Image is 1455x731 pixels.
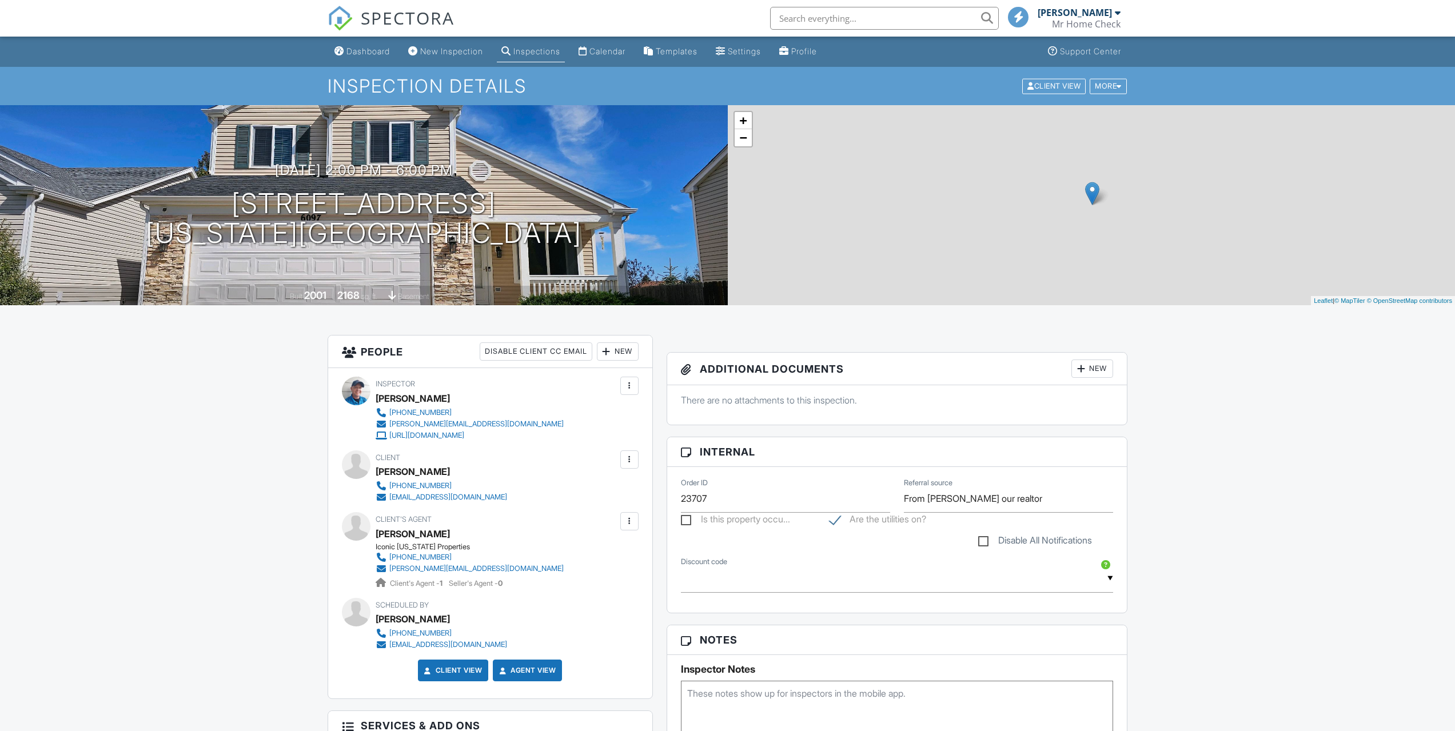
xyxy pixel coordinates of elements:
div: Calendar [589,46,625,56]
div: Profile [791,46,817,56]
a: SPECTORA [328,15,455,39]
a: Settings [711,41,766,62]
div: [PERSON_NAME] [1038,7,1112,18]
h3: Notes [667,625,1127,655]
a: Client View [422,665,483,676]
a: Calendar [574,41,630,62]
div: New Inspection [420,46,483,56]
div: Support Center [1060,46,1121,56]
div: Client View [1022,78,1086,94]
label: Are the utilities on? [830,514,926,528]
label: Is this property occupied? [681,514,790,528]
strong: 0 [498,579,503,588]
div: Dashboard [346,46,390,56]
a: [PHONE_NUMBER] [376,407,564,418]
span: Built [290,292,302,301]
strong: 1 [440,579,443,588]
a: Client View [1021,81,1089,90]
a: New Inspection [404,41,488,62]
a: Zoom in [735,112,752,129]
a: Zoom out [735,129,752,146]
div: [PERSON_NAME] [376,463,450,480]
span: Seller's Agent - [449,579,503,588]
label: Discount code [681,557,727,567]
span: Inspector [376,380,415,388]
div: Iconic [US_STATE] Properties [376,542,573,552]
h3: Internal [667,437,1127,467]
a: [EMAIL_ADDRESS][DOMAIN_NAME] [376,639,507,650]
a: Dashboard [330,41,394,62]
span: Client [376,453,400,462]
span: Scheduled By [376,601,429,609]
div: [PHONE_NUMBER] [389,553,452,562]
input: Search everything... [770,7,999,30]
a: [EMAIL_ADDRESS][DOMAIN_NAME] [376,492,507,503]
a: Support Center [1043,41,1126,62]
h1: [STREET_ADDRESS] [US_STATE][GEOGRAPHIC_DATA] [146,189,582,249]
a: Leaflet [1314,297,1333,304]
div: Disable Client CC Email [480,342,592,361]
a: Templates [639,41,702,62]
span: SPECTORA [361,6,455,30]
p: There are no attachments to this inspection. [681,394,1114,406]
a: [PERSON_NAME][EMAIL_ADDRESS][DOMAIN_NAME] [376,418,564,430]
div: Templates [656,46,697,56]
div: 2168 [337,289,360,301]
a: [PHONE_NUMBER] [376,480,507,492]
span: basement [398,292,429,301]
a: Agent View [497,665,556,676]
a: [URL][DOMAIN_NAME] [376,430,564,441]
h3: [DATE] 2:00 pm - 6:00 pm [275,162,453,178]
div: [PERSON_NAME][EMAIL_ADDRESS][DOMAIN_NAME] [389,420,564,429]
div: | [1311,296,1455,306]
div: New [1071,359,1113,378]
h3: People [328,335,652,368]
label: Referral source [904,478,952,488]
a: Inspections [497,41,565,62]
div: New [597,342,639,361]
span: Client's Agent - [390,579,444,588]
a: © MapTiler [1334,297,1365,304]
div: [PHONE_NUMBER] [389,408,452,417]
a: [PERSON_NAME] [376,525,450,542]
div: [URL][DOMAIN_NAME] [389,431,464,440]
span: Client's Agent [376,515,432,524]
div: [PERSON_NAME] [376,610,450,628]
a: [PHONE_NUMBER] [376,628,507,639]
label: Disable All Notifications [978,535,1092,549]
div: [PERSON_NAME] [376,390,450,407]
a: Company Profile [775,41,822,62]
div: [EMAIL_ADDRESS][DOMAIN_NAME] [389,493,507,502]
div: Inspections [513,46,560,56]
h5: Inspector Notes [681,664,1114,675]
a: © OpenStreetMap contributors [1367,297,1452,304]
a: [PERSON_NAME][EMAIL_ADDRESS][DOMAIN_NAME] [376,563,564,574]
span: sq. ft. [361,292,377,301]
div: [PHONE_NUMBER] [389,481,452,490]
div: [PERSON_NAME][EMAIL_ADDRESS][DOMAIN_NAME] [389,564,564,573]
div: Mr Home Check [1052,18,1121,30]
h1: Inspection Details [328,76,1128,96]
h3: Additional Documents [667,353,1127,385]
div: Settings [728,46,761,56]
div: [PHONE_NUMBER] [389,629,452,638]
div: [EMAIL_ADDRESS][DOMAIN_NAME] [389,640,507,649]
div: More [1090,78,1127,94]
label: Order ID [681,478,708,488]
div: 2001 [304,289,326,301]
a: [PHONE_NUMBER] [376,552,564,563]
img: The Best Home Inspection Software - Spectora [328,6,353,31]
